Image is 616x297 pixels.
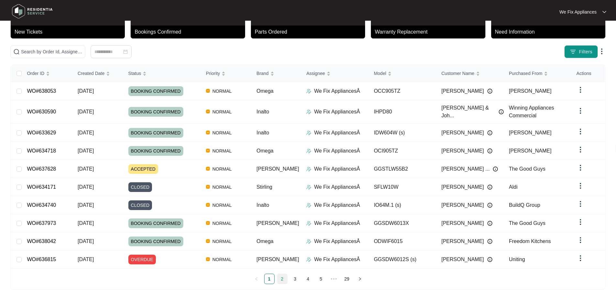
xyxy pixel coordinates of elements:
[256,184,272,190] span: Stirling
[314,108,360,116] p: We Fix AppliancesÂ
[128,237,183,246] span: BOOKING CONFIRMED
[577,146,584,154] img: dropdown arrow
[255,28,365,36] p: Parts Ordered
[509,130,552,135] span: [PERSON_NAME]
[369,232,436,250] td: ODWIF6015
[441,147,484,155] span: [PERSON_NAME]
[256,88,273,94] span: Omega
[210,201,234,209] span: NORMAL
[577,86,584,94] img: dropdown arrow
[306,148,311,154] img: Assigner Icon
[210,219,234,227] span: NORMAL
[374,70,386,77] span: Model
[570,48,576,55] img: filter icon
[436,65,504,82] th: Customer Name
[355,274,365,284] li: Next Page
[128,255,156,264] span: OVERDUE
[577,128,584,135] img: dropdown arrow
[78,130,94,135] span: [DATE]
[306,70,325,77] span: Assignee
[314,165,360,173] p: We Fix AppliancesÂ
[314,201,360,209] p: We Fix AppliancesÂ
[27,239,56,244] a: WO#638042
[201,65,252,82] th: Priority
[577,218,584,226] img: dropdown arrow
[128,164,158,174] span: ACCEPTED
[256,220,299,226] span: [PERSON_NAME]
[314,87,360,95] p: We Fix AppliancesÂ
[487,221,492,226] img: Info icon
[256,202,269,208] span: Inalto
[210,147,234,155] span: NORMAL
[78,239,94,244] span: [DATE]
[27,166,56,172] a: WO#637628
[579,48,592,55] span: Filters
[210,256,234,263] span: NORMAL
[441,201,484,209] span: [PERSON_NAME]
[306,185,311,190] img: Assigner Icon
[128,200,152,210] span: CLOSED
[27,148,56,154] a: WO#634718
[504,65,571,82] th: Purchased From
[509,148,552,154] span: [PERSON_NAME]
[577,164,584,172] img: dropdown arrow
[329,274,339,284] li: Next 5 Pages
[128,146,183,156] span: BOOKING CONFIRMED
[441,165,490,173] span: [PERSON_NAME] ...
[27,70,44,77] span: Order ID
[441,70,474,77] span: Customer Name
[210,165,234,173] span: NORMAL
[495,28,605,36] p: Need Information
[577,254,584,262] img: dropdown arrow
[369,214,436,232] td: GGSDW6013X
[256,109,269,114] span: Inalto
[369,100,436,124] td: IHPD80
[22,65,72,82] th: Order ID
[206,89,210,93] img: Vercel Logo
[256,166,299,172] span: [PERSON_NAME]
[206,167,210,171] img: Vercel Logo
[577,236,584,244] img: dropdown arrow
[369,124,436,142] td: IDW604W (s)
[559,9,597,15] p: We Fix Appliances
[135,28,245,36] p: Bookings Confirmed
[509,166,546,172] span: The Good Guys
[256,239,273,244] span: Omega
[27,202,56,208] a: WO#634740
[493,166,498,172] img: Info icon
[329,274,339,284] span: •••
[314,183,360,191] p: We Fix AppliancesÂ
[314,129,360,137] p: We Fix AppliancesÂ
[487,239,492,244] img: Info icon
[303,274,313,284] li: 4
[290,274,300,284] a: 3
[206,221,210,225] img: Vercel Logo
[210,87,234,95] span: NORMAL
[499,109,504,114] img: Info icon
[314,219,360,227] p: We Fix AppliancesÂ
[441,104,495,120] span: [PERSON_NAME] & Joh...
[206,131,210,134] img: Vercel Logo
[564,45,598,58] button: filter iconFilters
[210,129,234,137] span: NORMAL
[256,130,269,135] span: Inalto
[369,250,436,269] td: GGSDW6012S (s)
[369,82,436,100] td: OCC905TZ
[21,48,82,55] input: Search by Order Id, Assignee Name, Customer Name, Brand and Model
[206,149,210,153] img: Vercel Logo
[487,203,492,208] img: Info icon
[306,130,311,135] img: Assigner Icon
[27,184,56,190] a: WO#634171
[358,277,362,281] span: right
[306,257,311,262] img: Assigner Icon
[210,183,234,191] span: NORMAL
[78,257,94,262] span: [DATE]
[10,2,55,21] img: residentia service logo
[128,182,152,192] span: CLOSED
[509,105,554,118] span: Winning Appliances Commercial
[369,160,436,178] td: GGSTLW55B2
[123,65,201,82] th: Status
[306,89,311,94] img: Assigner Icon
[441,129,484,137] span: [PERSON_NAME]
